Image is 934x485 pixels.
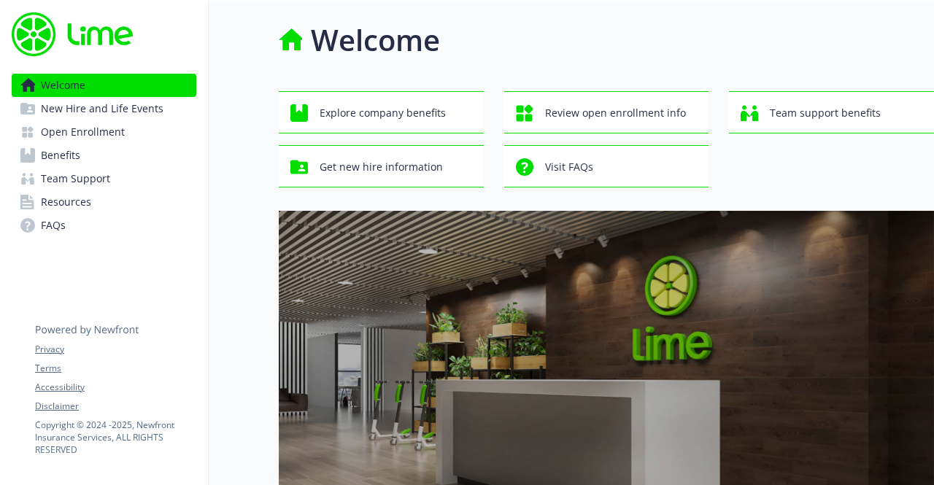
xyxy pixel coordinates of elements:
[504,145,709,187] button: Visit FAQs
[35,343,196,356] a: Privacy
[12,214,196,237] a: FAQs
[41,167,110,190] span: Team Support
[545,99,686,127] span: Review open enrollment info
[545,153,593,181] span: Visit FAQs
[12,144,196,167] a: Benefits
[729,91,934,133] button: Team support benefits
[12,167,196,190] a: Team Support
[12,190,196,214] a: Resources
[35,400,196,413] a: Disclaimer
[279,145,484,187] button: Get new hire information
[504,91,709,133] button: Review open enrollment info
[35,362,196,375] a: Terms
[41,74,85,97] span: Welcome
[41,97,163,120] span: New Hire and Life Events
[35,381,196,394] a: Accessibility
[770,99,881,127] span: Team support benefits
[41,120,125,144] span: Open Enrollment
[311,18,440,62] h1: Welcome
[35,419,196,456] p: Copyright © 2024 - 2025 , Newfront Insurance Services, ALL RIGHTS RESERVED
[320,153,443,181] span: Get new hire information
[279,91,484,133] button: Explore company benefits
[41,190,91,214] span: Resources
[41,214,66,237] span: FAQs
[41,144,80,167] span: Benefits
[320,99,446,127] span: Explore company benefits
[12,97,196,120] a: New Hire and Life Events
[12,74,196,97] a: Welcome
[12,120,196,144] a: Open Enrollment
